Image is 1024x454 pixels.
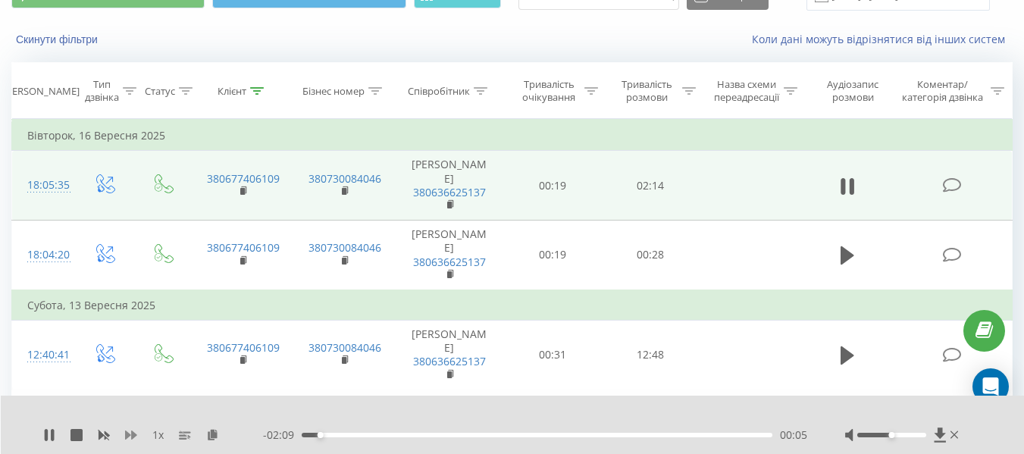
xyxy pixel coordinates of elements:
[395,321,504,390] td: [PERSON_NAME]
[413,185,486,199] a: 380636625137
[602,321,700,390] td: 12:48
[413,255,486,269] a: 380636625137
[11,33,105,46] button: Скинути фільтри
[898,78,987,104] div: Коментар/категорія дзвінка
[815,78,891,104] div: Аудіозапис розмови
[27,171,59,200] div: 18:05:35
[218,85,246,98] div: Клієнт
[85,78,119,104] div: Тип дзвінка
[12,290,1013,321] td: Субота, 13 Вересня 2025
[145,85,175,98] div: Статус
[504,151,602,221] td: 00:19
[752,32,1013,46] a: Коли дані можуть відрізнятися вiд інших систем
[888,432,894,438] div: Accessibility label
[207,171,280,186] a: 380677406109
[3,85,80,98] div: [PERSON_NAME]
[972,368,1009,405] div: Open Intercom Messenger
[152,427,164,443] span: 1 x
[504,221,602,290] td: 00:19
[713,78,780,104] div: Назва схеми переадресації
[27,240,59,270] div: 18:04:20
[408,85,470,98] div: Співробітник
[395,151,504,221] td: [PERSON_NAME]
[318,432,324,438] div: Accessibility label
[308,340,381,355] a: 380730084046
[504,321,602,390] td: 00:31
[308,240,381,255] a: 380730084046
[518,78,581,104] div: Тривалість очікування
[615,78,678,104] div: Тривалість розмови
[602,151,700,221] td: 02:14
[602,221,700,290] td: 00:28
[413,354,486,368] a: 380636625137
[207,340,280,355] a: 380677406109
[12,121,1013,151] td: Вівторок, 16 Вересня 2025
[395,221,504,290] td: [PERSON_NAME]
[780,427,807,443] span: 00:05
[302,85,365,98] div: Бізнес номер
[27,340,59,370] div: 12:40:41
[207,240,280,255] a: 380677406109
[263,427,302,443] span: - 02:09
[308,171,381,186] a: 380730084046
